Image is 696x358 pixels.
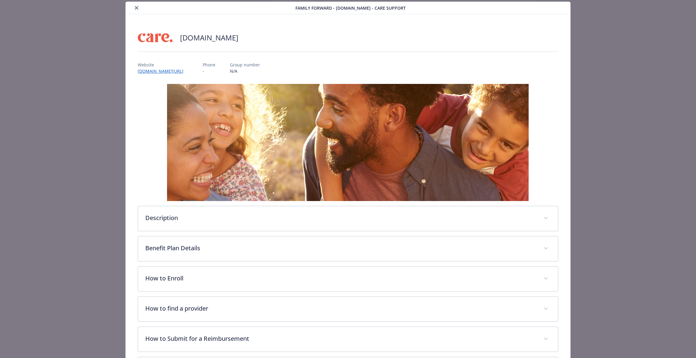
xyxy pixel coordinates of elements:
[145,334,536,343] p: How to Submit for a Reimbursement
[203,68,215,74] p: -
[145,244,536,253] p: Benefit Plan Details
[138,327,558,352] div: How to Submit for a Reimbursement
[203,62,215,68] p: Phone
[133,4,140,11] button: close
[138,206,558,231] div: Description
[138,267,558,291] div: How to Enroll
[230,62,260,68] p: Group number
[145,304,536,313] p: How to find a provider
[138,297,558,321] div: How to find a provider
[138,68,188,74] a: [DOMAIN_NAME][URL]
[138,62,188,68] p: Website
[295,5,406,11] span: Family Forward - [DOMAIN_NAME] - Care Support
[145,274,536,283] p: How to Enroll
[145,213,536,222] p: Description
[138,29,174,47] img: Care.com
[230,68,260,74] p: N/A
[180,33,238,43] h2: [DOMAIN_NAME]
[167,84,529,201] img: banner
[138,236,558,261] div: Benefit Plan Details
